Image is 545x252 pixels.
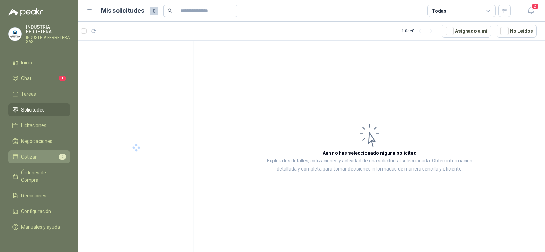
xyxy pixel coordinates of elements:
[442,25,491,38] button: Asignado a mi
[59,76,66,81] span: 1
[8,150,70,163] a: Cotizar2
[8,119,70,132] a: Licitaciones
[323,149,417,157] h3: Aún no has seleccionado niguna solicitud
[21,169,64,184] span: Órdenes de Compra
[21,90,36,98] span: Tareas
[8,56,70,69] a: Inicio
[8,221,70,234] a: Manuales y ayuda
[9,28,21,41] img: Company Logo
[21,106,45,114] span: Solicitudes
[8,103,70,116] a: Solicitudes
[168,8,172,13] span: search
[432,7,446,15] div: Todas
[101,6,144,16] h1: Mis solicitudes
[21,59,32,66] span: Inicio
[26,35,70,44] p: INDUSTRIA FERRETERA SAS
[21,137,52,145] span: Negociaciones
[402,26,436,36] div: 1 - 0 de 0
[59,154,66,160] span: 2
[21,192,46,199] span: Remisiones
[150,7,158,15] span: 0
[262,157,477,173] p: Explora los detalles, cotizaciones y actividad de una solicitud al seleccionarla. Obtén informaci...
[8,135,70,148] a: Negociaciones
[21,153,37,161] span: Cotizar
[26,25,70,34] p: INDUSTRIA FERRETERA
[8,8,43,16] img: Logo peakr
[21,75,31,82] span: Chat
[8,205,70,218] a: Configuración
[525,5,537,17] button: 2
[8,166,70,187] a: Órdenes de Compra
[21,223,60,231] span: Manuales y ayuda
[497,25,537,38] button: No Leídos
[8,72,70,85] a: Chat1
[8,189,70,202] a: Remisiones
[21,122,46,129] span: Licitaciones
[531,3,539,10] span: 2
[21,208,51,215] span: Configuración
[8,88,70,101] a: Tareas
